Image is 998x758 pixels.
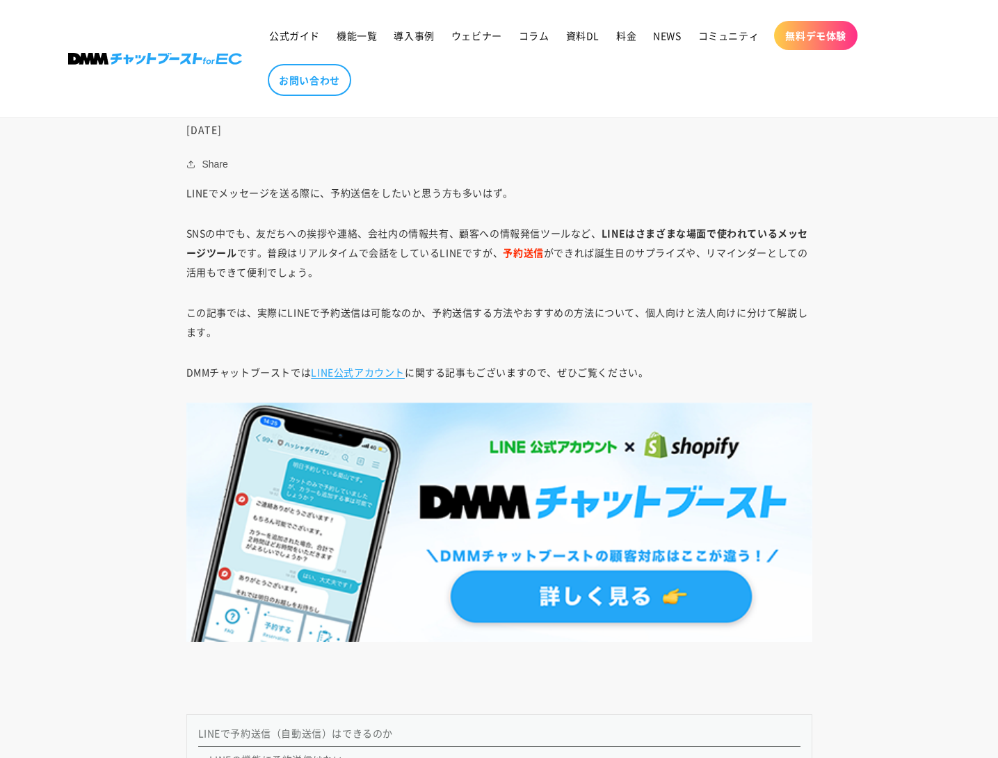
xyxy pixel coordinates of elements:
[443,21,510,50] a: ウェビナー
[268,64,351,96] a: お問い合わせ
[337,29,377,42] span: 機能一覧
[311,365,405,379] a: LINE公式アカウント
[698,29,759,42] span: コミュニティ
[198,726,394,740] a: LINEで予約送信（自動送信）はできるのか
[558,21,608,50] a: 資料DL
[785,29,846,42] span: 無料デモ体験
[690,21,768,50] a: コミュニティ
[68,53,242,65] img: 株式会社DMM Boost
[653,29,681,42] span: NEWS
[616,29,636,42] span: 料金
[186,303,812,341] p: この記事では、実際にLINEで予約送信は可能なのか、予約送信する方法やおすすめの方法について、個人向けと法人向けに分けて解説します。
[645,21,689,50] a: NEWS
[503,245,543,259] b: 予約送信
[510,21,558,50] a: コラム
[519,29,549,42] span: コラム
[261,21,328,50] a: 公式ガイド
[451,29,502,42] span: ウェビナー
[186,362,812,382] p: DMMチャットブーストでは に関する記事もございますので、ぜひご覧ください。
[385,21,442,50] a: 導入事例
[186,223,812,282] p: SNSの中でも、友だちへの挨拶や連絡、会社内の情報共有、顧客への情報発信ツールなど、 です。普段はリアルタイムで会話をしているLINEですが、 ができれば誕生日のサプライズや、リマインダーとして...
[186,183,812,202] p: LINEでメッセージを送る際に、予約送信をしたいと思う方も多いはず。
[774,21,858,50] a: 無料デモ体験
[394,29,434,42] span: 導入事例
[186,403,812,642] img: DMMチャットブーストforEC
[279,74,340,86] span: お問い合わせ
[269,29,320,42] span: 公式ガイド
[186,156,232,172] button: Share
[328,21,385,50] a: 機能一覧
[186,122,223,136] time: [DATE]
[608,21,645,50] a: 料金
[566,29,599,42] span: 資料DL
